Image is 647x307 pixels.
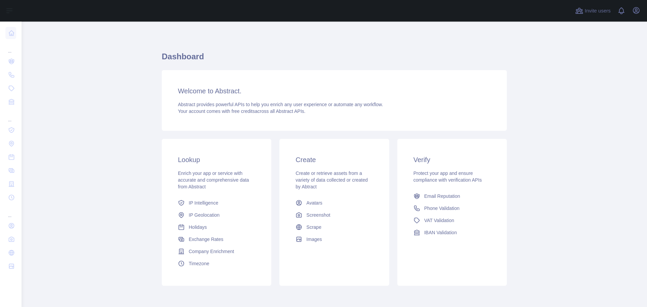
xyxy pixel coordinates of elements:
[175,209,258,221] a: IP Geolocation
[232,109,255,114] span: free credits
[585,7,611,15] span: Invite users
[189,260,209,267] span: Timezone
[175,257,258,270] a: Timezone
[306,199,322,206] span: Avatars
[293,221,375,233] a: Scrape
[293,197,375,209] a: Avatars
[424,205,460,212] span: Phone Validation
[5,40,16,54] div: ...
[424,229,457,236] span: IBAN Validation
[189,199,218,206] span: IP Intelligence
[178,102,383,107] span: Abstract provides powerful APIs to help you enrich any user experience or automate any workflow.
[296,171,368,189] span: Create or retrieve assets from a variety of data collected or created by Abtract
[293,233,375,245] a: Images
[413,155,491,164] h3: Verify
[175,233,258,245] a: Exchange Rates
[189,212,220,218] span: IP Geolocation
[175,245,258,257] a: Company Enrichment
[162,51,507,67] h1: Dashboard
[178,109,305,114] span: Your account comes with across all Abstract APIs.
[411,226,493,239] a: IBAN Validation
[411,190,493,202] a: Email Reputation
[189,224,207,231] span: Holidays
[178,155,255,164] h3: Lookup
[411,202,493,214] a: Phone Validation
[306,212,330,218] span: Screenshot
[574,5,612,16] button: Invite users
[413,171,482,183] span: Protect your app and ensure compliance with verification APIs
[178,86,491,96] h3: Welcome to Abstract.
[175,197,258,209] a: IP Intelligence
[5,109,16,123] div: ...
[306,224,321,231] span: Scrape
[306,236,322,243] span: Images
[424,217,454,224] span: VAT Validation
[175,221,258,233] a: Holidays
[411,214,493,226] a: VAT Validation
[178,171,249,189] span: Enrich your app or service with accurate and comprehensive data from Abstract
[189,236,223,243] span: Exchange Rates
[189,248,234,255] span: Company Enrichment
[293,209,375,221] a: Screenshot
[296,155,373,164] h3: Create
[424,193,460,199] span: Email Reputation
[5,205,16,218] div: ...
